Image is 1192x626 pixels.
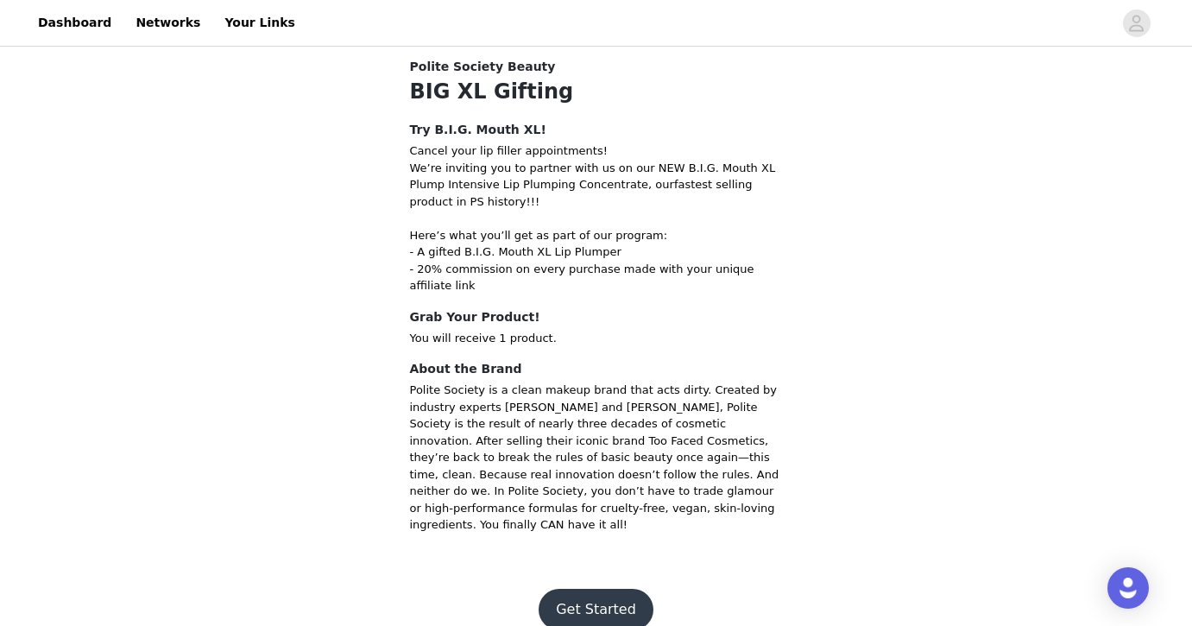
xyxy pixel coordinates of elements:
a: Your Links [214,3,306,42]
div: avatar [1128,9,1145,37]
h4: Try B.I.G. Mouth XL! [410,121,783,139]
div: - A gifted B.I.G. Mouth XL Lip Plumper [410,243,783,261]
h4: Grab Your Product! [410,308,783,326]
div: Cancel your lip filler appointments! [410,142,783,160]
span: fastest selling product in PS history!!! [410,178,753,208]
p: You will receive 1 product. [410,330,783,347]
h1: BIG XL Gifting [410,76,783,107]
p: Polite Society is a clean makeup brand that acts dirty. Created by industry experts [PERSON_NAME]... [410,382,783,534]
a: Networks [125,3,211,42]
a: Dashboard [28,3,122,42]
div: Open Intercom Messenger [1107,567,1149,609]
div: - 20% commission on every purchase made with your unique affiliate link [410,261,783,294]
h4: About the Brand [410,360,783,378]
span: Polite Society Beauty [410,58,556,76]
div: Here’s what you’ll get as part of our program: [410,227,783,244]
div: We’re inviting you to partner with us on our NEW B.I.G. Mouth XL Plump Intensive Lip Plumping Con... [410,160,783,211]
